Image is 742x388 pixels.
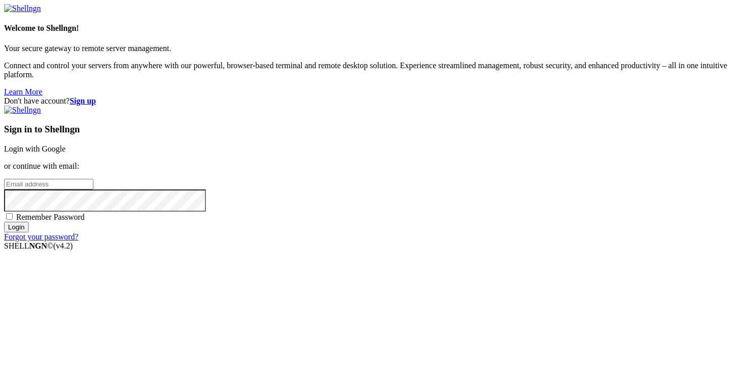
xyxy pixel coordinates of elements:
[4,232,78,241] a: Forgot your password?
[4,87,42,96] a: Learn More
[4,241,73,250] span: SHELL ©
[4,4,41,13] img: Shellngn
[6,213,13,220] input: Remember Password
[4,44,738,53] p: Your secure gateway to remote server management.
[16,213,85,221] span: Remember Password
[4,144,66,153] a: Login with Google
[4,162,738,171] p: or continue with email:
[29,241,47,250] b: NGN
[54,241,73,250] span: 4.2.0
[4,106,41,115] img: Shellngn
[4,179,93,189] input: Email address
[4,222,29,232] input: Login
[4,96,738,106] div: Don't have account?
[4,24,738,33] h4: Welcome to Shellngn!
[70,96,96,105] a: Sign up
[4,61,738,79] p: Connect and control your servers from anywhere with our powerful, browser-based terminal and remo...
[4,124,738,135] h3: Sign in to Shellngn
